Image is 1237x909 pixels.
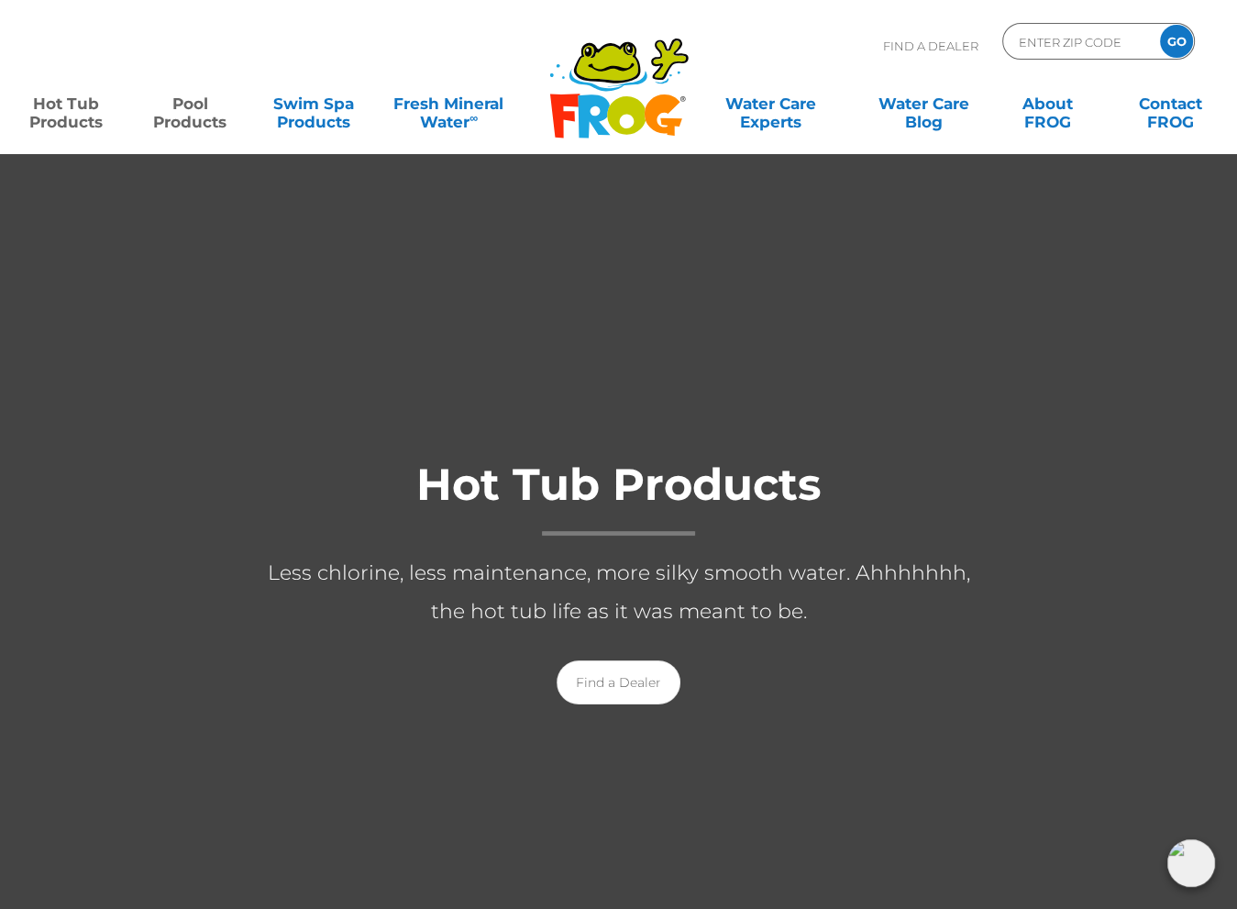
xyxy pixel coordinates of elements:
p: Less chlorine, less maintenance, more silky smooth water. Ahhhhhhh, the hot tub life as it was me... [252,554,986,631]
a: Swim SpaProducts [265,85,361,122]
img: openIcon [1167,839,1215,887]
a: PoolProducts [142,85,238,122]
a: AboutFROG [1000,85,1096,122]
a: Find a Dealer [557,660,680,704]
h1: Hot Tub Products [252,460,986,536]
p: Find A Dealer [883,23,978,69]
a: Hot TubProducts [18,85,115,122]
a: Water CareExperts [692,85,848,122]
a: Fresh MineralWater∞ [389,85,509,122]
input: Zip Code Form [1017,28,1141,55]
sup: ∞ [469,111,478,125]
a: ContactFROG [1122,85,1219,122]
a: Water CareBlog [876,85,972,122]
input: GO [1160,25,1193,58]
